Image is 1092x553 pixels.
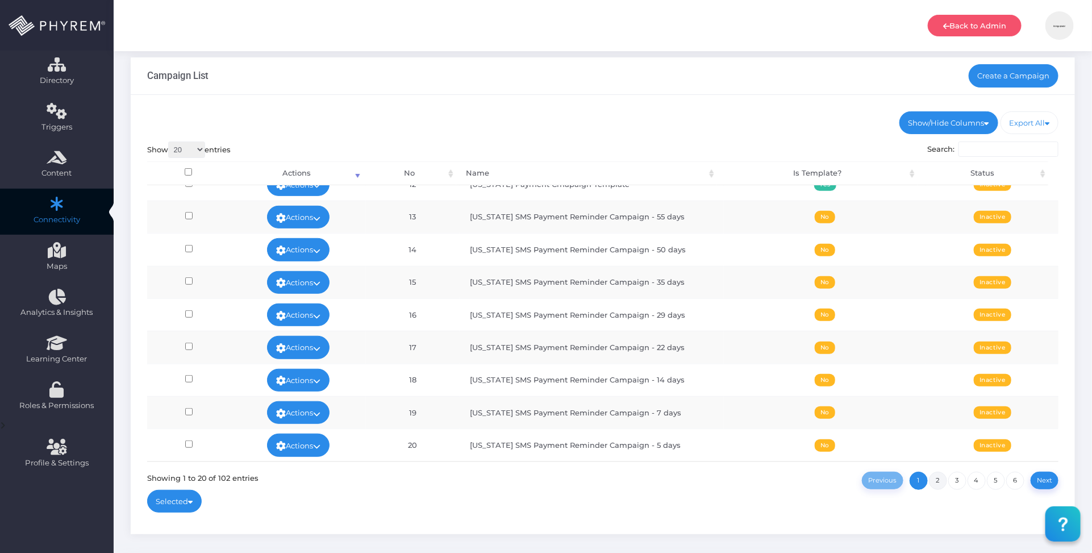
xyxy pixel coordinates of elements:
span: Inactive [974,211,1011,223]
a: Actions [267,303,330,326]
td: 18 [366,364,460,396]
a: Export All [1001,111,1059,134]
div: Showing 1 to 20 of 102 entries [147,469,259,484]
span: Profile & Settings [25,458,89,469]
span: Inactive [974,374,1011,386]
span: No [815,244,835,256]
a: Actions [267,271,330,294]
span: Maps [47,261,67,272]
td: [US_STATE] SMS Payment Reminder Campaign - 5 days [460,429,724,461]
span: Triggers [7,122,106,133]
a: 4 [968,472,986,490]
td: [US_STATE] SMS Payment Reminder Campaign - 14 days [460,364,724,396]
span: No [815,374,835,386]
td: 15 [366,266,460,298]
td: 19 [366,396,460,429]
span: Inactive [974,342,1011,354]
a: Actions [267,206,330,228]
a: 6 [1006,472,1024,490]
td: [US_STATE] SMS Payment Reminder Campaign - 35 days [460,266,724,298]
a: Create a Campaign [969,64,1059,87]
a: Actions [267,336,330,359]
a: 5 [987,472,1005,490]
h3: Campaign List [147,70,209,81]
span: Learning Center [7,354,106,365]
td: [US_STATE] SMS Payment Reminder Campaign - 7 days [460,396,724,429]
span: Content [7,168,106,179]
span: Inactive [974,309,1011,321]
a: 1 [910,472,928,490]
span: No [815,276,835,289]
a: Actions [267,238,330,261]
span: Roles & Permissions [7,400,106,411]
span: No [815,309,835,321]
th: Status: activate to sort column ascending [918,161,1048,186]
span: Directory [7,75,106,86]
span: No [815,211,835,223]
a: Actions [267,434,330,456]
span: Inactive [974,276,1011,289]
span: No [815,439,835,452]
td: [US_STATE] SMS Payment Reminder Campaign - 55 days [460,201,724,233]
span: Inactive [974,406,1011,419]
span: No [815,342,835,354]
a: Back to Admin [928,15,1022,36]
select: Showentries [168,142,205,158]
td: 17 [366,331,460,363]
span: Inactive [974,439,1011,452]
th: Actions [230,161,363,186]
a: Show/Hide Columns [899,111,998,134]
span: Connectivity [7,214,106,226]
span: Analytics & Insights [7,307,106,318]
td: [US_STATE] SMS Payment Reminder Campaign - 29 days [460,298,724,331]
a: Next [1031,472,1059,489]
td: 13 [366,201,460,233]
td: [US_STATE] SMS Payment Reminder Campaign - 22 days [460,331,724,363]
a: Actions [267,401,330,424]
a: 2 [929,472,947,490]
label: Search: [928,142,1059,157]
th: No: activate to sort column ascending [363,161,456,186]
th: Name: activate to sort column ascending [456,161,718,186]
td: 14 [366,233,460,265]
span: Inactive [974,244,1011,256]
span: No [815,406,835,419]
td: [US_STATE] SMS Payment Reminder Campaign - 50 days [460,233,724,265]
input: Search: [958,142,1058,157]
a: 3 [948,472,966,490]
th: Is Template?: activate to sort column ascending [717,161,917,186]
td: 20 [366,429,460,461]
a: Selected [147,490,202,513]
td: 16 [366,298,460,331]
a: Actions [267,369,330,392]
label: Show entries [147,142,231,158]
